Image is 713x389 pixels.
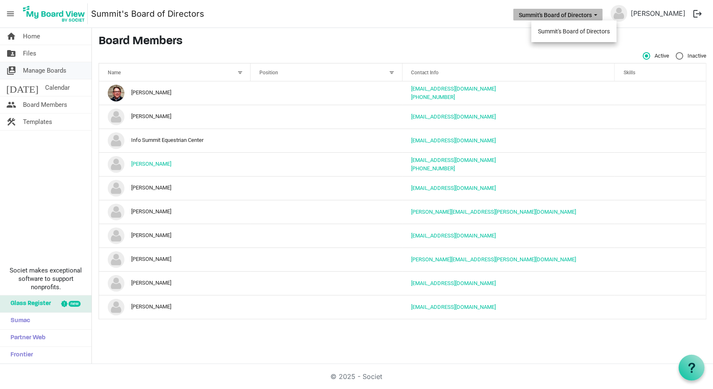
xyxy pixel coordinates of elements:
[99,129,251,152] td: Info Summit Equestrian Center is template cell column header Name
[676,52,706,60] span: Inactive
[403,129,615,152] td: info@summitequestriancenter.org is template cell column header Contact Info
[403,176,615,200] td: kroudebush@comcast.net is template cell column header Contact Info
[403,81,615,105] td: btohara@summitequestriancenter.org260-241-4799 is template cell column header Contact Info
[99,271,251,295] td: Sara Harper is template cell column header Name
[411,94,455,100] a: [PHONE_NUMBER]
[615,295,706,319] td: is template cell column header Skills
[411,165,455,172] a: [PHONE_NUMBER]
[6,62,16,79] span: switch_account
[108,85,124,101] img: g3TR8AKI2uXlq8HlLQCyu76LafOVAlmCJfxPMtN59dphLdvVaiKMCMpgBwIItr4po5ggyN9dFD93-5zgGxG72A_thumb.png
[20,3,88,24] img: My Board View Logo
[99,224,251,248] td: Remound Wright is template cell column header Name
[23,28,40,45] span: Home
[615,105,706,129] td: is template cell column header Skills
[403,271,615,295] td: kali16girl@comcast.net is template cell column header Contact Info
[23,62,66,79] span: Manage Boards
[99,152,251,176] td: Julie Keefer is template cell column header Name
[99,176,251,200] td: Kathy Roudebush is template cell column header Name
[108,180,124,197] img: no-profile-picture.svg
[615,248,706,271] td: is template cell column header Skills
[411,280,496,286] a: [EMAIL_ADDRESS][DOMAIN_NAME]
[108,299,124,316] img: no-profile-picture.svg
[108,109,124,125] img: no-profile-picture.svg
[615,271,706,295] td: is template cell column header Skills
[689,5,706,23] button: logout
[411,137,496,144] a: [EMAIL_ADDRESS][DOMAIN_NAME]
[259,70,278,76] span: Position
[99,35,706,49] h3: Board Members
[624,70,635,76] span: Skills
[403,295,615,319] td: sue@justsue.net is template cell column header Contact Info
[411,256,576,263] a: [PERSON_NAME][EMAIL_ADDRESS][PERSON_NAME][DOMAIN_NAME]
[6,330,46,346] span: Partner Web
[108,204,124,220] img: no-profile-picture.svg
[627,5,689,22] a: [PERSON_NAME]
[611,5,627,22] img: no-profile-picture.svg
[403,105,615,129] td: dbomba5472@gmail.com is template cell column header Contact Info
[251,271,402,295] td: column header Position
[615,152,706,176] td: is template cell column header Skills
[6,96,16,113] span: people
[411,232,496,239] a: [EMAIL_ADDRESS][DOMAIN_NAME]
[6,79,38,96] span: [DATE]
[99,81,251,105] td: Brian O’Hara is template cell column header Name
[108,132,124,149] img: no-profile-picture.svg
[108,70,121,76] span: Name
[6,347,33,364] span: Frontier
[20,3,91,24] a: My Board View Logo
[411,86,496,92] a: [EMAIL_ADDRESS][DOMAIN_NAME]
[99,200,251,224] td: Leanne Nieforth is template cell column header Name
[108,156,124,173] img: no-profile-picture.svg
[615,81,706,105] td: is template cell column header Skills
[251,295,402,319] td: column header Position
[615,224,706,248] td: is template cell column header Skills
[3,6,18,22] span: menu
[251,176,402,200] td: column header Position
[411,185,496,191] a: [EMAIL_ADDRESS][DOMAIN_NAME]
[615,129,706,152] td: is template cell column header Skills
[91,5,204,22] a: Summit's Board of Directors
[403,152,615,176] td: jkeefer5416@gmail.com(260) 222-3332 is template cell column header Contact Info
[411,209,576,215] a: [PERSON_NAME][EMAIL_ADDRESS][PERSON_NAME][DOMAIN_NAME]
[6,296,51,312] span: Glass Register
[6,114,16,130] span: construction
[6,28,16,45] span: home
[251,248,402,271] td: column header Position
[615,176,706,200] td: is template cell column header Skills
[108,251,124,268] img: no-profile-picture.svg
[45,79,70,96] span: Calendar
[411,157,496,163] a: [EMAIL_ADDRESS][DOMAIN_NAME]
[331,372,383,381] a: © 2025 - Societ
[23,45,36,62] span: Files
[531,24,617,39] li: Summit's Board of Directors
[69,301,81,307] div: new
[513,9,603,20] button: Summit's Board of Directors dropdownbutton
[108,227,124,244] img: no-profile-picture.svg
[251,200,402,224] td: column header Position
[23,114,52,130] span: Templates
[403,248,615,271] td: richard.beck@allencounty.us is template cell column header Contact Info
[4,266,88,291] span: Societ makes exceptional software to support nonprofits.
[251,224,402,248] td: column header Position
[251,81,402,105] td: column header Position
[23,96,67,113] span: Board Members
[251,152,402,176] td: column header Position
[403,200,615,224] td: leanne.nieforth@gmail.com is template cell column header Contact Info
[99,295,251,319] td: Sue Shilts is template cell column header Name
[99,105,251,129] td: Douglas Bomba is template cell column header Name
[615,200,706,224] td: is template cell column header Skills
[131,161,171,167] a: [PERSON_NAME]
[6,313,30,329] span: Sumac
[251,129,402,152] td: column header Position
[411,70,439,76] span: Contact Info
[411,114,496,120] a: [EMAIL_ADDRESS][DOMAIN_NAME]
[643,52,669,60] span: Active
[251,105,402,129] td: column header Position
[403,224,615,248] td: remound@summitequestriancenter.org is template cell column header Contact Info
[108,275,124,292] img: no-profile-picture.svg
[411,304,496,310] a: [EMAIL_ADDRESS][DOMAIN_NAME]
[6,45,16,62] span: folder_shared
[99,248,251,271] td: Richard Beck is template cell column header Name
